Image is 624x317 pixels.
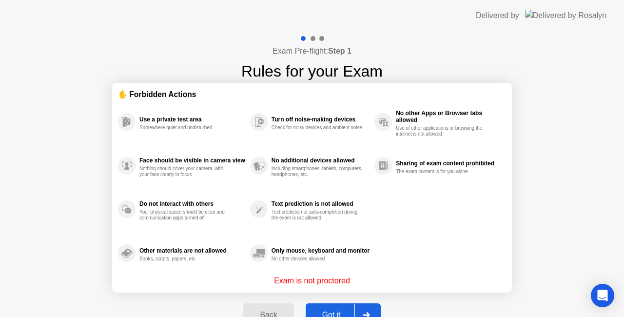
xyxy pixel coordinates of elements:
[272,247,370,254] div: Only mouse, keyboard and monitor
[273,45,351,57] h4: Exam Pre-flight:
[525,10,606,21] img: Delivered by Rosalyn
[272,125,364,131] div: Check for noisy devices and ambient noise
[396,169,488,175] div: The exam content is for you alone
[272,209,364,221] div: Text prediction or auto-completion during the exam is not allowed
[272,157,370,164] div: No additional devices allowed
[272,116,370,123] div: Turn off noise-making devices
[139,256,232,262] div: Books, scripts, papers, etc
[139,200,245,207] div: Do not interact with others
[396,160,501,167] div: Sharing of exam content prohibited
[139,166,232,178] div: Nothing should cover your camera, with your face clearly in focus
[241,59,383,83] h1: Rules for your Exam
[272,256,364,262] div: No other devices allowed
[328,47,351,55] b: Step 1
[139,125,232,131] div: Somewhere quiet and undisturbed
[272,200,370,207] div: Text prediction is not allowed
[591,284,614,307] div: Open Intercom Messenger
[396,110,501,123] div: No other Apps or Browser tabs allowed
[476,10,519,21] div: Delivered by
[139,247,245,254] div: Other materials are not allowed
[139,116,245,123] div: Use a private test area
[396,125,488,137] div: Use of other applications or browsing the internet is not allowed
[118,89,506,100] div: ✋ Forbidden Actions
[272,166,364,178] div: Including smartphones, tablets, computers, headphones, etc.
[274,275,350,287] p: Exam is not proctored
[139,157,245,164] div: Face should be visible in camera view
[139,209,232,221] div: Your physical space should be clear and communication apps turned off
